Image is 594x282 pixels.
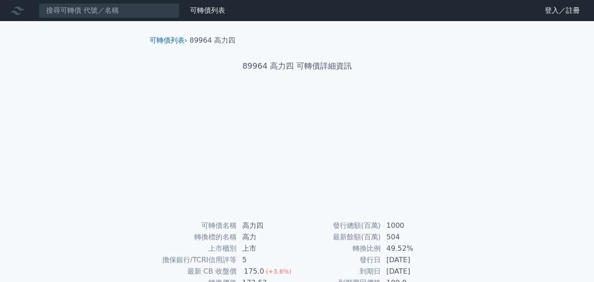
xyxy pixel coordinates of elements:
[189,35,235,46] li: 89964 高力四
[153,243,237,254] td: 上市櫃別
[297,266,381,277] td: 到期日
[266,268,292,275] span: (+3.6%)
[153,231,237,243] td: 轉換標的名稱
[237,231,297,243] td: 高力
[149,36,185,44] a: 可轉債列表
[381,254,441,266] td: [DATE]
[149,35,187,46] li: ›
[242,266,266,277] div: 175.0
[237,220,297,231] td: 高力四
[39,3,179,18] input: 搜尋可轉債 代號／名稱
[142,60,452,72] h1: 89964 高力四 可轉債詳細資訊
[381,266,441,277] td: [DATE]
[237,254,297,266] td: 5
[153,266,237,277] td: 最新 CB 收盤價
[153,254,237,266] td: 擔保銀行/TCRI信用評等
[190,6,225,15] a: 可轉債列表
[381,231,441,243] td: 504
[297,254,381,266] td: 發行日
[381,243,441,254] td: 49.52%
[153,220,237,231] td: 可轉債名稱
[297,231,381,243] td: 最新餘額(百萬)
[538,4,587,18] a: 登入／註冊
[237,243,297,254] td: 上市
[381,220,441,231] td: 1000
[297,243,381,254] td: 轉換比例
[297,220,381,231] td: 發行總額(百萬)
